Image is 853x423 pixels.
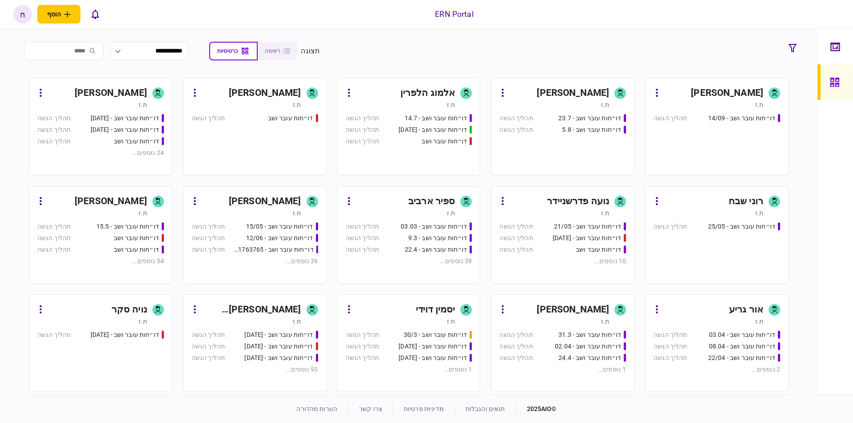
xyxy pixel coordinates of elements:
div: [PERSON_NAME] [229,194,301,209]
div: תהליך הגשה [191,245,225,254]
div: דו״חות עובר ושב - 23.7 [558,114,621,123]
a: [PERSON_NAME]ת.זדו״חות עובר ושבתהליך הגשה [183,78,327,175]
div: דו״חות עובר ושב [268,114,313,123]
div: 39 נוספים ... [346,257,472,266]
div: תהליך הגשה [499,222,533,231]
div: ERN Portal [435,8,473,20]
div: דו״חות עובר ושב - 22/04 [708,353,775,363]
a: [PERSON_NAME]ת.זדו״חות עובר ושב - 14/09תהליך הגשה [645,78,789,175]
div: ת.ז [755,317,763,326]
div: דו״חות עובר ושב - 19/03/2025 [244,330,313,340]
a: יסמין דוידית.זדו״חות עובר ושב - 30/3תהליך הגשהדו״חות עובר ושב - 31.08.25תהליך הגשהדו״חות עובר ושב... [337,294,481,392]
a: נועה פדרשניידרת.זדו״חות עובר ושב - 21/05תהליך הגשהדו״חות עובר ושב - 03/06/25תהליך הגשהדו״חות עובר... [491,186,634,284]
div: ספיר ארביב [408,194,455,209]
div: נועה פדרשניידר [547,194,609,209]
a: רוני שבחת.זדו״חות עובר ושב - 25/05תהליך הגשה [645,186,789,284]
div: דו״חות עובר ושב [114,233,159,243]
div: תהליך הגשה [191,222,225,231]
div: דו״חות עובר ושב - 03.04 [709,330,775,340]
div: תהליך הגשה [346,233,379,243]
a: אלמוג הלפריןת.זדו״חות עובר ושב - 14.7תהליך הגשהדו״חות עובר ושב - 15.07.25תהליך הגשהדו״חות עובר וש... [337,78,481,175]
div: 24 נוספים ... [37,148,164,158]
div: אור גריע [729,303,763,317]
div: תהליך הגשה [191,233,225,243]
div: תהליך הגשה [654,353,687,363]
div: דו״חות עובר ושב - 25.06.25 [91,114,159,123]
div: תהליך הגשה [191,114,225,123]
div: תהליך הגשה [191,330,225,340]
a: [PERSON_NAME]ת.זדו״חות עובר ושב - 23.7תהליך הגשהדו״חות עובר ושב - 5.8תהליך הגשה [491,78,634,175]
div: ת.ז [601,209,609,217]
div: דו״חות עובר ושב - 14/09 [708,114,775,123]
div: תהליך הגשה [654,222,687,231]
div: תהליך הגשה [499,330,533,340]
div: תהליך הגשה [346,330,379,340]
div: ת.ז [139,209,147,217]
div: תהליך הגשה [37,330,71,340]
div: תהליך הגשה [499,114,533,123]
div: 39 נוספים ... [191,257,318,266]
div: דו״חות עובר ושב - 26.06.25 [91,125,159,134]
div: דו״חות עובר ושב - 19.3.25 [244,353,313,363]
div: תהליך הגשה [37,114,71,123]
div: 10 נוספים ... [499,257,626,266]
div: תהליך הגשה [37,245,71,254]
div: תהליך הגשה [499,342,533,351]
div: ת.ז [447,317,455,326]
div: תהליך הגשה [346,245,379,254]
div: דו״חות עובר ושב - 03/06/25 [553,233,621,243]
div: תהליך הגשה [499,245,533,254]
div: דו״חות עובר ושב - 24.4 [558,353,621,363]
div: תהליך הגשה [191,342,225,351]
div: ת.ז [293,317,301,326]
div: תהליך הגשה [499,233,533,243]
div: נויה סקר [112,303,147,317]
div: תהליך הגשה [346,137,379,146]
span: רשימה [265,48,280,54]
span: כרטיסיות [217,48,238,54]
div: אלמוג הלפרין [400,86,455,100]
div: דו״חות עובר ושב - 15/05 [246,222,313,231]
div: [PERSON_NAME] [537,303,609,317]
div: ת.ז [755,100,763,109]
div: תהליך הגשה [654,342,687,351]
div: [PERSON_NAME] [PERSON_NAME] [202,303,301,317]
a: [PERSON_NAME] [PERSON_NAME]ת.זדו״חות עובר ושב - 19/03/2025תהליך הגשהדו״חות עובר ושב - 19.3.25תהלי... [183,294,327,392]
div: © 2025 AIO [516,404,557,414]
div: ת.ז [601,100,609,109]
div: [PERSON_NAME] [75,194,147,209]
div: תהליך הגשה [499,125,533,134]
button: רשימה [258,42,297,60]
div: תהליך הגשה [654,114,687,123]
a: נויה סקרת.זדו״חות עובר ושב - 19.03.2025תהליך הגשה [29,294,172,392]
a: [PERSON_NAME]ת.זדו״חות עובר ושב - 15/05תהליך הגשהדו״חות עובר ושב - 12/06תהליך הגשהדו״חות עובר ושב... [183,186,327,284]
div: דו״חות עובר ושב - 5.8 [562,125,621,134]
a: [PERSON_NAME]ת.זדו״חות עובר ושב - 25.06.25תהליך הגשהדו״חות עובר ושב - 26.06.25תהליך הגשהדו״חות עו... [29,78,172,175]
div: 93 נוספים ... [191,365,318,374]
div: דו״חות עובר ושב - 08.04 [709,342,775,351]
div: דו״חות עובר ושב [114,245,159,254]
button: פתח רשימת התראות [86,5,104,24]
a: תנאים והגבלות [466,405,505,412]
div: דו״חות עובר ושב - 9.3 [408,233,467,243]
button: ח [13,5,32,24]
div: [PERSON_NAME] [691,86,763,100]
div: דו״חות עובר ושב - 14.7 [405,114,467,123]
div: תהליך הגשה [346,222,379,231]
div: [PERSON_NAME] [537,86,609,100]
div: תצוגה [301,46,320,56]
div: ת.ז [139,100,147,109]
button: כרטיסיות [209,42,258,60]
a: צרו קשר [359,405,382,412]
div: תהליך הגשה [191,353,225,363]
div: ת.ז [755,209,763,217]
a: מדיניות פרטיות [404,405,444,412]
div: דו״חות עובר ושב - 02/09/25 [399,353,467,363]
div: ת.ז [139,317,147,326]
a: [PERSON_NAME]ת.זדו״חות עובר ושב - 31.3תהליך הגשהדו״חות עובר ושב - 02.04תהליך הגשהדו״חות עובר ושב ... [491,294,634,392]
div: ת.ז [601,317,609,326]
div: דו״חות עובר ושב - 31.3 [558,330,621,340]
div: יסמין דוידי [416,303,455,317]
div: דו״חות עובר ושב - 03.03 [401,222,467,231]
